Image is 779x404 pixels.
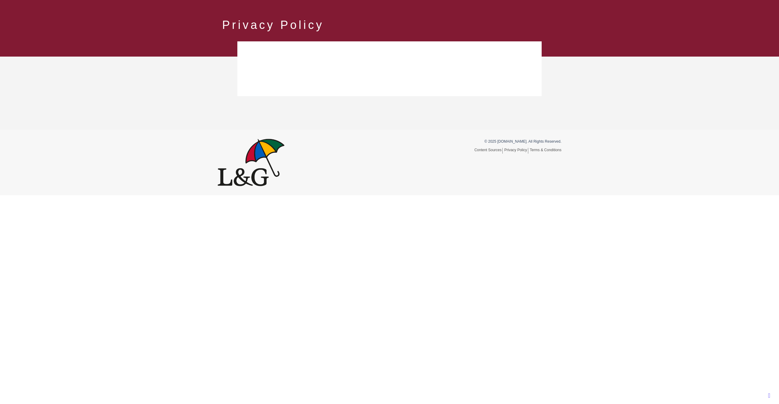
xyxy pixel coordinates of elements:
[222,18,557,32] h2: Privacy Policy
[504,148,528,154] a: Privacy Policy
[530,148,561,152] a: Terms & Conditions
[394,139,561,144] p: © 2025 [DOMAIN_NAME]. All Rights Reserved.
[218,139,285,186] img: Spectrum.Life logo
[474,148,503,154] a: Content Sources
